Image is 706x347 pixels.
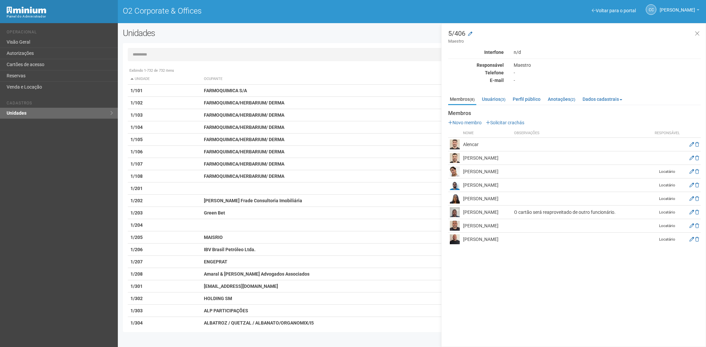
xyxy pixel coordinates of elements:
h2: Unidades [123,28,358,38]
small: (8) [470,97,475,102]
a: CC [646,4,656,15]
a: Excluir membro [695,142,699,147]
strong: 1/204 [130,222,143,228]
a: Editar membro [689,155,694,161]
a: Editar membro [689,196,694,201]
li: Cadastros [7,101,113,108]
strong: 1/205 [130,235,143,240]
a: Editar membro [689,210,694,215]
span: Camila Catarina Lima [660,1,695,13]
a: Anotações(2) [546,94,577,104]
h1: O2 Corporate & Offices [123,7,407,15]
img: user.png [450,180,460,190]
img: user.png [450,167,460,176]
div: - [509,77,706,83]
div: Maestro [509,62,706,68]
strong: 1/206 [130,247,143,252]
a: Editar membro [689,142,694,147]
a: [PERSON_NAME] [660,8,699,14]
td: Alencar [461,138,512,151]
td: [PERSON_NAME] [461,178,512,192]
td: Locatário [651,165,684,178]
strong: ALP PARTICIPAÇÕES [204,308,248,313]
a: Voltar para o portal [592,8,636,13]
strong: FARMOQUIMICA/HERBARIUM/ DERMA [204,149,284,154]
a: Excluir membro [695,182,699,188]
strong: FARMOQUIMICA/HERBARIUM/ DERMA [204,112,284,118]
strong: 1/304 [130,320,143,326]
td: [PERSON_NAME] [461,192,512,206]
small: (3) [500,97,505,102]
strong: 1/201 [130,186,143,191]
div: Painel do Administrador [7,14,113,19]
a: Excluir membro [695,196,699,201]
img: Minium [7,7,46,14]
img: user.png [450,153,460,163]
img: user.png [450,234,460,244]
strong: 1/202 [130,198,143,203]
strong: 1/302 [130,296,143,301]
strong: 1/303 [130,308,143,313]
strong: 1/301 [130,284,143,289]
strong: HOLDING SM [204,296,232,301]
strong: 1/105 [130,137,143,142]
strong: 1/106 [130,149,143,154]
th: Responsável [651,129,684,138]
strong: 1/101 [130,88,143,93]
td: [PERSON_NAME] [461,219,512,233]
strong: FARMOQUIMICA/HERBARIUM/ DERMA [204,161,284,167]
a: Novo membro [448,120,482,125]
td: O cartão será reaproveitado de outro funcionário. [512,206,651,219]
th: Nome [461,129,512,138]
a: Excluir membro [695,237,699,242]
td: [PERSON_NAME] [461,151,512,165]
strong: FARMOQUIMICA/HERBARIUM/ DERMA [204,125,284,130]
a: Editar membro [689,169,694,174]
strong: 1/208 [130,271,143,277]
small: Maestro [448,38,701,44]
img: user.png [450,221,460,231]
strong: FARMOQUIMICA/HERBARIUM/ DERMA [204,173,284,179]
strong: 1/102 [130,100,143,105]
li: Operacional [7,30,113,37]
strong: 1/108 [130,173,143,179]
a: Editar membro [689,237,694,242]
strong: FARMOQUIMICA/HERBARIUM/ DERMA [204,100,284,105]
div: E-mail [443,77,509,83]
div: Telefone [443,70,509,76]
strong: ENGEPRAT [204,259,227,264]
strong: FARMOQUIMICA S/A [204,88,247,93]
td: Locatário [651,206,684,219]
td: Locatário [651,219,684,233]
strong: 1/207 [130,259,143,264]
strong: 1/107 [130,161,143,167]
a: Dados cadastrais [581,94,624,104]
a: Solicitar crachás [486,120,524,125]
strong: [EMAIL_ADDRESS][DOMAIN_NAME] [204,284,278,289]
small: (2) [570,97,575,102]
strong: 1/203 [130,210,143,215]
a: Editar membro [689,182,694,188]
div: Responsável [443,62,509,68]
a: Excluir membro [695,169,699,174]
a: Excluir membro [695,223,699,228]
a: Excluir membro [695,155,699,161]
strong: Green Bet [204,210,225,215]
strong: [PERSON_NAME] Frade Consultoria Imobiliária [204,198,302,203]
td: [PERSON_NAME] [461,165,512,178]
td: [PERSON_NAME] [461,233,512,246]
strong: MAISRIO [204,235,223,240]
div: - [509,70,706,76]
td: Locatário [651,192,684,206]
div: Exibindo 1-732 de 732 itens [128,68,696,74]
a: Modificar a unidade [468,31,472,37]
a: Excluir membro [695,210,699,215]
td: Locatário [651,178,684,192]
strong: Amaral & [PERSON_NAME] Advogados Associados [204,271,309,277]
strong: FARMOQUIMICA/HERBARIUM/ DERMA [204,137,284,142]
th: Unidade: activate to sort column descending [128,74,201,85]
strong: ALBATROZ / QUETZAL / ALBANATO/ORGANOMIX/I5 [204,320,314,326]
strong: IBV Brasil Petróleo Ltda. [204,247,256,252]
h3: 5/406 [448,30,701,44]
td: [PERSON_NAME] [461,206,512,219]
